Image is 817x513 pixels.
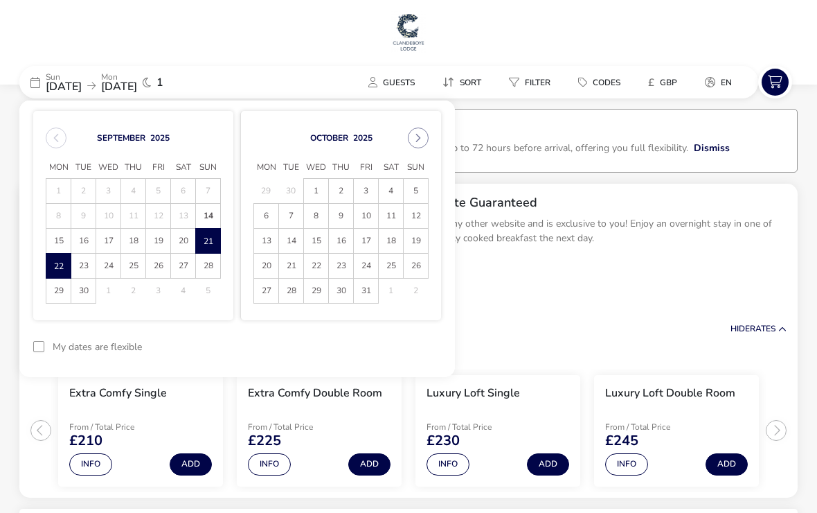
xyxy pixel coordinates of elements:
[230,369,408,492] swiper-slide: 2 / 4
[146,204,171,229] td: 12
[404,204,429,229] td: 12
[97,132,145,144] button: Choose Month
[69,453,112,476] button: Info
[379,229,404,254] td: 18
[721,77,732,88] span: en
[498,72,567,92] naf-pibe-menu-bar-item: Filter
[431,72,498,92] naf-pibe-menu-bar-item: Sort
[660,77,677,88] span: GBP
[196,229,221,254] td: 21
[146,279,171,304] td: 3
[53,342,142,352] label: My dates are flexible
[196,254,220,278] span: 28
[379,254,404,279] td: 25
[379,204,403,228] span: 11
[69,434,102,448] span: £210
[96,179,121,204] td: 3
[379,179,403,203] span: 4
[254,204,279,229] td: 6
[322,216,787,245] p: This offer is not available on any other website and is exclusive to you! Enjoy an overnight stay...
[329,179,354,204] td: 2
[354,254,379,279] td: 24
[254,204,278,228] span: 6
[694,72,748,92] naf-pibe-menu-bar-item: en
[637,72,694,92] naf-pibe-menu-bar-item: £GBP
[71,179,96,204] td: 2
[379,204,404,229] td: 11
[171,254,196,279] td: 27
[304,204,329,229] td: 8
[730,324,787,333] button: HideRates
[431,72,492,92] button: Sort
[329,179,353,203] span: 2
[706,453,748,476] button: Add
[121,229,145,253] span: 18
[146,254,170,278] span: 26
[379,279,404,304] td: 1
[46,179,71,204] td: 1
[248,453,291,476] button: Info
[171,157,196,178] span: Sat
[408,128,429,148] button: Next Month
[146,179,171,204] td: 5
[354,179,379,204] td: 3
[404,254,428,278] span: 26
[46,204,71,229] td: 8
[171,279,196,304] td: 4
[96,157,121,178] span: Wed
[121,254,145,278] span: 25
[605,386,735,401] h3: Luxury Loft Double Room
[354,204,378,228] span: 10
[311,184,798,281] div: Best Available B&B Rate GuaranteedThis offer is not available on any other website and is exclusi...
[404,179,428,203] span: 5
[150,132,170,144] button: Choose Year
[427,453,469,476] button: Info
[404,229,429,254] td: 19
[146,157,171,178] span: Fri
[354,229,379,254] td: 17
[322,195,787,211] h2: Best Available B&B Rate Guaranteed
[96,229,120,253] span: 17
[279,229,303,253] span: 14
[329,279,354,304] td: 30
[197,229,219,254] span: 21
[694,141,730,155] button: Dismiss
[248,386,382,401] h3: Extra Comfy Double Room
[593,77,620,88] span: Codes
[391,11,426,53] a: Main Website
[304,254,329,279] td: 22
[404,279,429,304] td: 2
[171,229,195,253] span: 20
[404,157,429,178] span: Sun
[248,423,346,431] p: From / Total Price
[379,229,403,253] span: 18
[408,369,587,492] swiper-slide: 3 / 4
[404,254,429,279] td: 26
[304,279,329,304] td: 29
[71,254,96,279] td: 23
[329,229,354,254] td: 16
[279,279,304,304] td: 28
[196,179,221,204] td: 7
[354,179,378,203] span: 3
[379,254,403,278] span: 25
[71,229,96,254] td: 16
[383,77,415,88] span: Guests
[46,73,82,81] p: Sun
[121,279,146,304] td: 2
[404,179,429,204] td: 5
[156,77,163,88] span: 1
[171,229,196,254] td: 20
[279,229,304,254] td: 14
[279,157,304,178] span: Tue
[525,77,550,88] span: Filter
[51,369,230,492] swiper-slide: 1 / 4
[279,204,303,228] span: 7
[170,453,212,476] button: Add
[96,229,121,254] td: 17
[121,229,146,254] td: 18
[637,72,688,92] button: £GBP
[605,453,648,476] button: Info
[354,157,379,178] span: Fri
[357,72,431,92] naf-pibe-menu-bar-item: Guests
